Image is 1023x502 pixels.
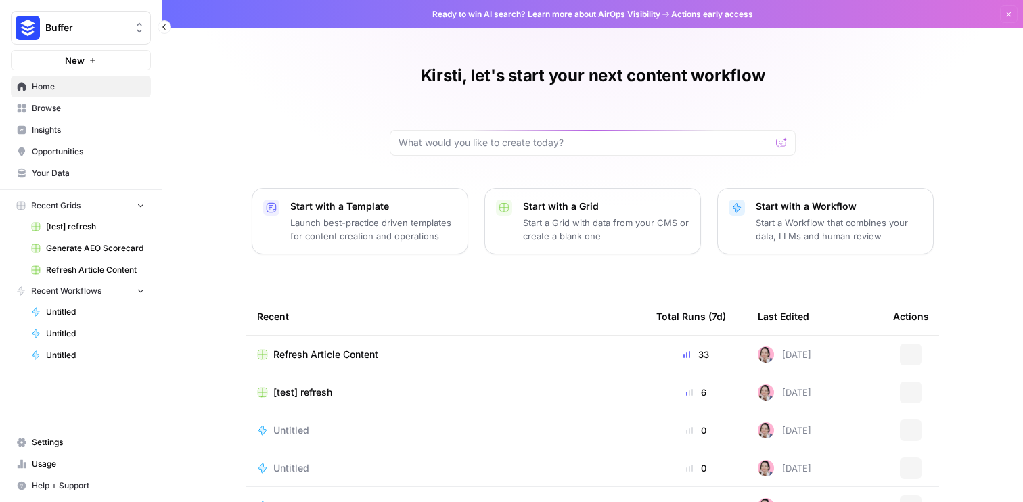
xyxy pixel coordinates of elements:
span: Insights [32,124,145,136]
div: Actions [893,298,929,335]
img: 7qegyrliwuqjl22pzvdeloi1adlp [758,384,774,401]
span: Untitled [46,327,145,340]
span: [test] refresh [46,221,145,233]
p: Launch best-practice driven templates for content creation and operations [290,216,457,243]
a: [test] refresh [257,386,635,399]
input: What would you like to create today? [399,136,771,150]
p: Start with a Workflow [756,200,922,213]
span: Browse [32,102,145,114]
span: Ready to win AI search? about AirOps Visibility [432,8,660,20]
span: Untitled [273,424,309,437]
div: [DATE] [758,422,811,438]
p: Start a Grid with data from your CMS or create a blank one [523,216,689,243]
button: Recent Workflows [11,281,151,301]
span: Help + Support [32,480,145,492]
p: Start with a Template [290,200,457,213]
div: Last Edited [758,298,809,335]
a: Settings [11,432,151,453]
div: [DATE] [758,346,811,363]
a: Untitled [257,424,635,437]
span: Recent Grids [31,200,81,212]
p: Start with a Grid [523,200,689,213]
span: New [65,53,85,67]
span: Settings [32,436,145,449]
button: Help + Support [11,475,151,497]
img: 7qegyrliwuqjl22pzvdeloi1adlp [758,346,774,363]
a: Opportunities [11,141,151,162]
div: 0 [656,424,736,437]
a: Usage [11,453,151,475]
span: Generate AEO Scorecard [46,242,145,254]
button: Start with a WorkflowStart a Workflow that combines your data, LLMs and human review [717,188,934,254]
a: Untitled [257,461,635,475]
a: Generate AEO Scorecard [25,237,151,259]
a: Refresh Article Content [25,259,151,281]
h1: Kirsti, let's start your next content workflow [421,65,765,87]
div: 6 [656,386,736,399]
button: Start with a GridStart a Grid with data from your CMS or create a blank one [484,188,701,254]
div: [DATE] [758,384,811,401]
span: Recent Workflows [31,285,101,297]
a: Learn more [528,9,572,19]
span: Usage [32,458,145,470]
img: 7qegyrliwuqjl22pzvdeloi1adlp [758,460,774,476]
a: Home [11,76,151,97]
span: Actions early access [671,8,753,20]
button: Workspace: Buffer [11,11,151,45]
span: Refresh Article Content [46,264,145,276]
div: 0 [656,461,736,475]
span: Home [32,81,145,93]
span: Refresh Article Content [273,348,378,361]
span: [test] refresh [273,386,332,399]
div: [DATE] [758,460,811,476]
button: New [11,50,151,70]
div: Total Runs (7d) [656,298,726,335]
div: 33 [656,348,736,361]
a: Untitled [25,301,151,323]
div: Recent [257,298,635,335]
img: 7qegyrliwuqjl22pzvdeloi1adlp [758,422,774,438]
p: Start a Workflow that combines your data, LLMs and human review [756,216,922,243]
a: Refresh Article Content [257,348,635,361]
a: Your Data [11,162,151,184]
span: Untitled [273,461,309,475]
a: [test] refresh [25,216,151,237]
a: Untitled [25,344,151,366]
button: Start with a TemplateLaunch best-practice driven templates for content creation and operations [252,188,468,254]
span: Untitled [46,349,145,361]
a: Browse [11,97,151,119]
span: Opportunities [32,145,145,158]
span: Buffer [45,21,127,35]
span: Untitled [46,306,145,318]
img: Buffer Logo [16,16,40,40]
button: Recent Grids [11,196,151,216]
a: Insights [11,119,151,141]
a: Untitled [25,323,151,344]
span: Your Data [32,167,145,179]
